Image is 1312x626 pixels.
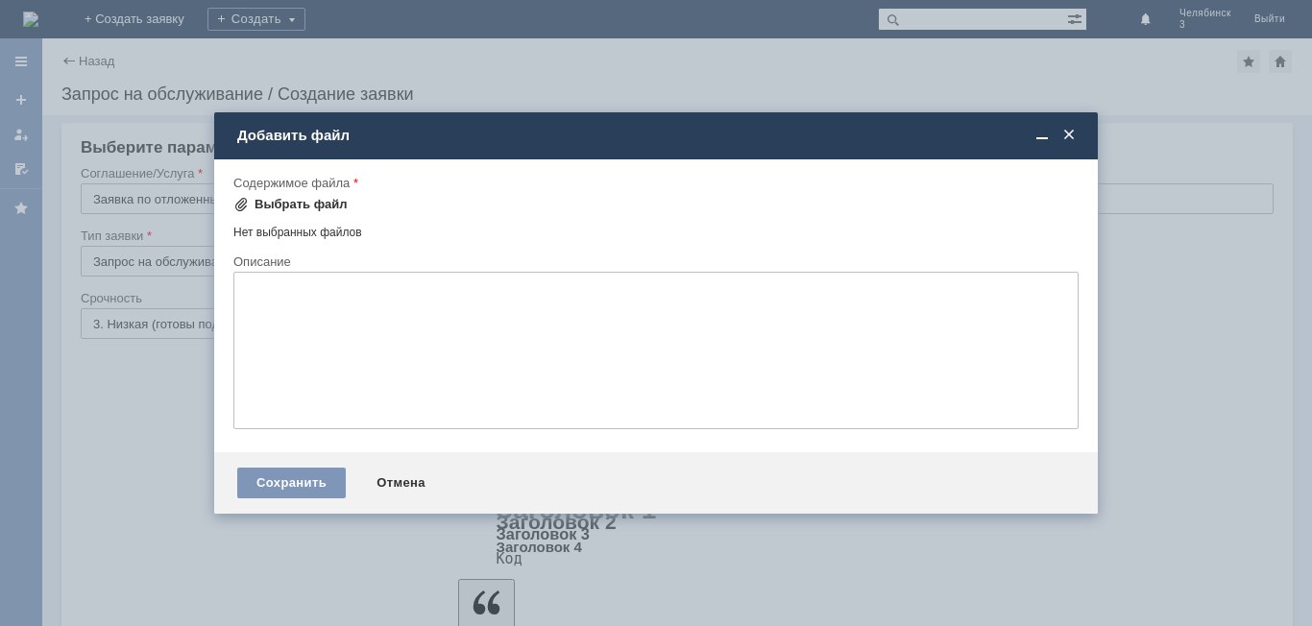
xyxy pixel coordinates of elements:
[1059,127,1079,144] span: Закрыть
[237,127,1079,144] div: Добавить файл
[233,177,1075,189] div: Содержимое файла
[8,8,280,38] div: ч3 [PERSON_NAME] кв, просим удалить отложенные [PERSON_NAME]
[233,255,1075,268] div: Описание
[233,218,1079,240] div: Нет выбранных файлов
[255,197,348,212] div: Выбрать файл
[1033,127,1052,144] span: Свернуть (Ctrl + M)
